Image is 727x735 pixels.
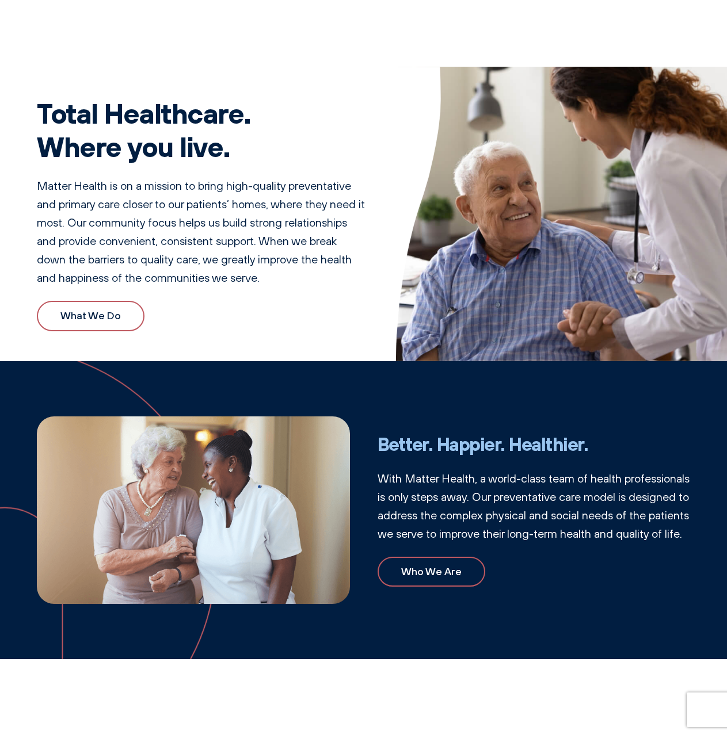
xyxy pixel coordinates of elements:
p: Matter Health is on a mission to bring high-quality preventative and primary care closer to our p... [37,177,368,287]
a: Who We Are [378,557,485,587]
h1: Total Healthcare. Where you live. [37,97,368,163]
a: What We Do [37,301,144,331]
p: With Matter Health, a world-class team of health professionals is only steps away. Our preventati... [378,469,691,543]
h2: Better. Happier. Healthier. [378,433,691,455]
